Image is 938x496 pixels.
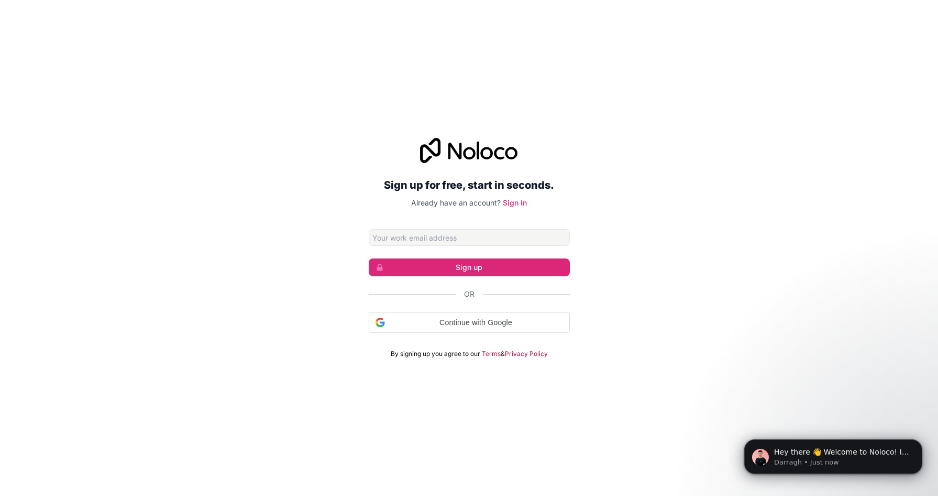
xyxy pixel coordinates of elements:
[501,350,505,358] span: &
[369,176,570,195] h2: Sign up for free, start in seconds.
[729,417,938,491] iframe: Intercom notifications message
[411,198,501,207] span: Already have an account?
[369,229,570,246] input: Email address
[482,350,501,358] a: Terms
[505,350,548,358] a: Privacy Policy
[389,317,563,328] span: Continue with Google
[369,258,570,276] button: Sign up
[369,312,570,333] div: Continue with Google
[503,198,527,207] a: Sign in
[391,350,480,358] span: By signing up you agree to our
[464,289,474,299] span: Or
